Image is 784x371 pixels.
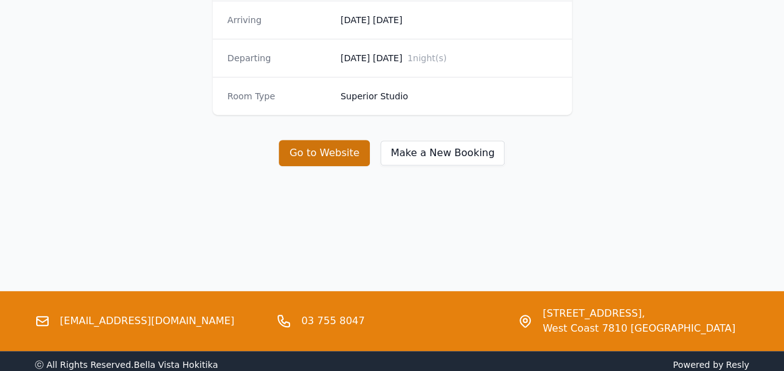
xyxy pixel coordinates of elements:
[228,14,331,26] dt: Arriving
[341,52,557,64] dd: [DATE] [DATE]
[397,359,750,371] span: Powered by
[726,360,749,370] a: Resly
[341,14,557,26] dd: [DATE] [DATE]
[279,147,380,159] a: Go to Website
[380,140,505,166] button: Make a New Booking
[543,306,735,321] span: [STREET_ADDRESS],
[301,314,365,329] a: 03 755 8047
[35,360,218,370] span: ⓒ All Rights Reserved. Bella Vista Hokitika
[228,52,331,64] dt: Departing
[279,140,370,166] button: Go to Website
[60,314,235,329] a: [EMAIL_ADDRESS][DOMAIN_NAME]
[341,90,557,102] dd: Superior Studio
[543,321,735,336] span: West Coast 7810 [GEOGRAPHIC_DATA]
[228,90,331,102] dt: Room Type
[407,53,447,63] span: 1 night(s)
